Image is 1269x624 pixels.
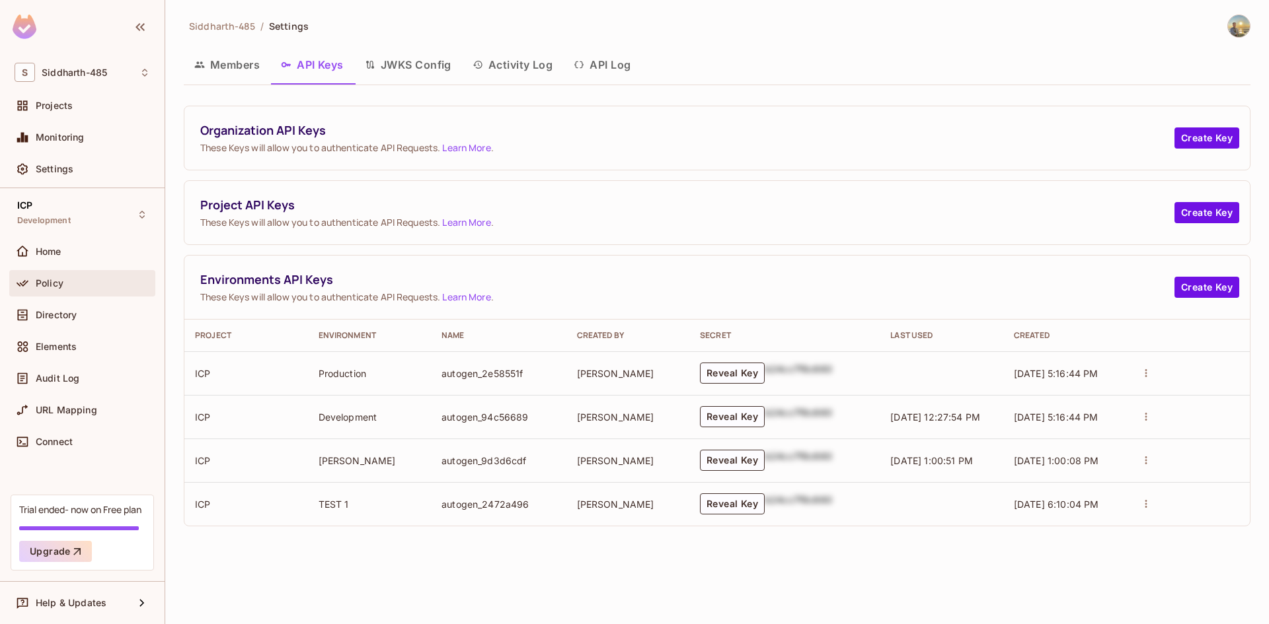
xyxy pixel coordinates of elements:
[36,436,73,447] span: Connect
[36,405,97,415] span: URL Mapping
[184,395,308,438] td: ICP
[1137,451,1155,469] button: actions
[1174,127,1239,149] button: Create Key
[36,164,73,174] span: Settings
[354,48,462,81] button: JWKS Config
[431,351,566,395] td: autogen_2e58551f
[566,351,690,395] td: [PERSON_NAME]
[566,395,690,438] td: [PERSON_NAME]
[700,330,869,341] div: Secret
[260,20,264,32] li: /
[184,48,270,81] button: Members
[462,48,564,81] button: Activity Log
[700,450,765,471] button: Reveal Key
[765,493,832,514] div: b24cc7f8c660
[36,278,63,289] span: Policy
[890,455,973,466] span: [DATE] 1:00:51 PM
[1014,455,1099,466] span: [DATE] 1:00:08 PM
[200,141,1174,154] span: These Keys will allow you to authenticate API Requests. .
[308,482,432,526] td: TEST 1
[319,330,421,341] div: Environment
[36,132,85,143] span: Monitoring
[566,438,690,482] td: [PERSON_NAME]
[1014,499,1099,510] span: [DATE] 6:10:04 PM
[36,246,61,257] span: Home
[195,330,297,341] div: Project
[36,373,79,384] span: Audit Log
[700,363,765,384] button: Reveal Key
[36,310,77,320] span: Directory
[19,541,92,562] button: Upgrade
[15,63,35,82] span: S
[700,493,765,514] button: Reveal Key
[42,67,107,78] span: Workspace: Siddharth-485
[308,395,432,438] td: Development
[431,482,566,526] td: autogen_2472a496
[1014,411,1098,423] span: [DATE] 5:16:44 PM
[890,330,993,341] div: Last Used
[200,197,1174,213] span: Project API Keys
[184,482,308,526] td: ICP
[442,216,490,228] a: Learn More
[13,15,36,39] img: SReyMgAAAABJRU5ErkJggg==
[563,48,641,81] button: API Log
[200,216,1174,228] span: These Keys will allow you to authenticate API Requests. .
[189,20,255,32] span: Siddharth-485
[200,122,1174,139] span: Organization API Keys
[36,100,73,111] span: Projects
[269,20,309,32] span: Settings
[700,406,765,427] button: Reveal Key
[1137,495,1155,513] button: actions
[442,141,490,154] a: Learn More
[17,215,71,226] span: Development
[36,598,106,608] span: Help & Updates
[184,351,308,395] td: ICP
[566,482,690,526] td: [PERSON_NAME]
[1014,368,1098,379] span: [DATE] 5:16:44 PM
[1137,364,1155,382] button: actions
[1174,277,1239,298] button: Create Key
[577,330,679,341] div: Created By
[1174,202,1239,223] button: Create Key
[308,351,432,395] td: Production
[36,341,77,352] span: Elements
[765,406,832,427] div: b24cc7f8c660
[1228,15,1250,37] img: Siddharth Sharma
[200,291,1174,303] span: These Keys will allow you to authenticate API Requests. .
[270,48,354,81] button: API Keys
[890,411,980,423] span: [DATE] 12:27:54 PM
[184,438,308,482] td: ICP
[1137,407,1155,426] button: actions
[431,438,566,482] td: autogen_9d3d6cdf
[1014,330,1116,341] div: Created
[17,200,32,211] span: ICP
[431,395,566,438] td: autogen_94c56689
[200,271,1174,288] span: Environments API Keys
[442,291,490,303] a: Learn More
[765,363,832,384] div: b24cc7f8c660
[442,330,555,341] div: Name
[765,450,832,471] div: b24cc7f8c660
[308,438,432,482] td: [PERSON_NAME]
[19,503,141,516] div: Trial ended- now on Free plan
